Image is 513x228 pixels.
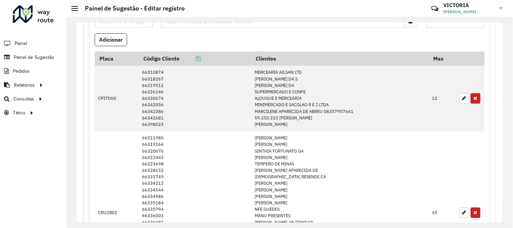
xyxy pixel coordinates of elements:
button: Adicionar [95,33,127,46]
a: Contato Rápido [427,1,442,16]
td: 12 [429,66,456,131]
th: Placa [95,52,139,66]
span: Pedidos [13,68,30,75]
th: Max [429,52,456,66]
td: MERCEARIA AILSAN LTD [PERSON_NAME] DA S [PERSON_NAME] DA SUPERMERCADO E CONFE AçOUGUE E MERCEARIA... [251,66,429,131]
h3: VICTORIA [444,2,494,8]
span: Consultas [14,95,34,102]
th: Código Cliente [139,52,251,66]
span: Relatórios [14,82,35,89]
h2: Painel de Sugestão - Editar registro [78,5,185,12]
span: Painel [15,40,27,47]
span: Painel de Sugestão [14,54,54,61]
a: Copiar [180,55,201,62]
span: [PERSON_NAME] [444,9,494,15]
td: CPI7D00 [95,66,139,131]
th: Clientes [251,52,429,66]
span: Tático [13,109,25,116]
td: 66310874 66318267 66319511 66326146 66330674 66342056 66342386 66342681 66398023 [139,66,251,131]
